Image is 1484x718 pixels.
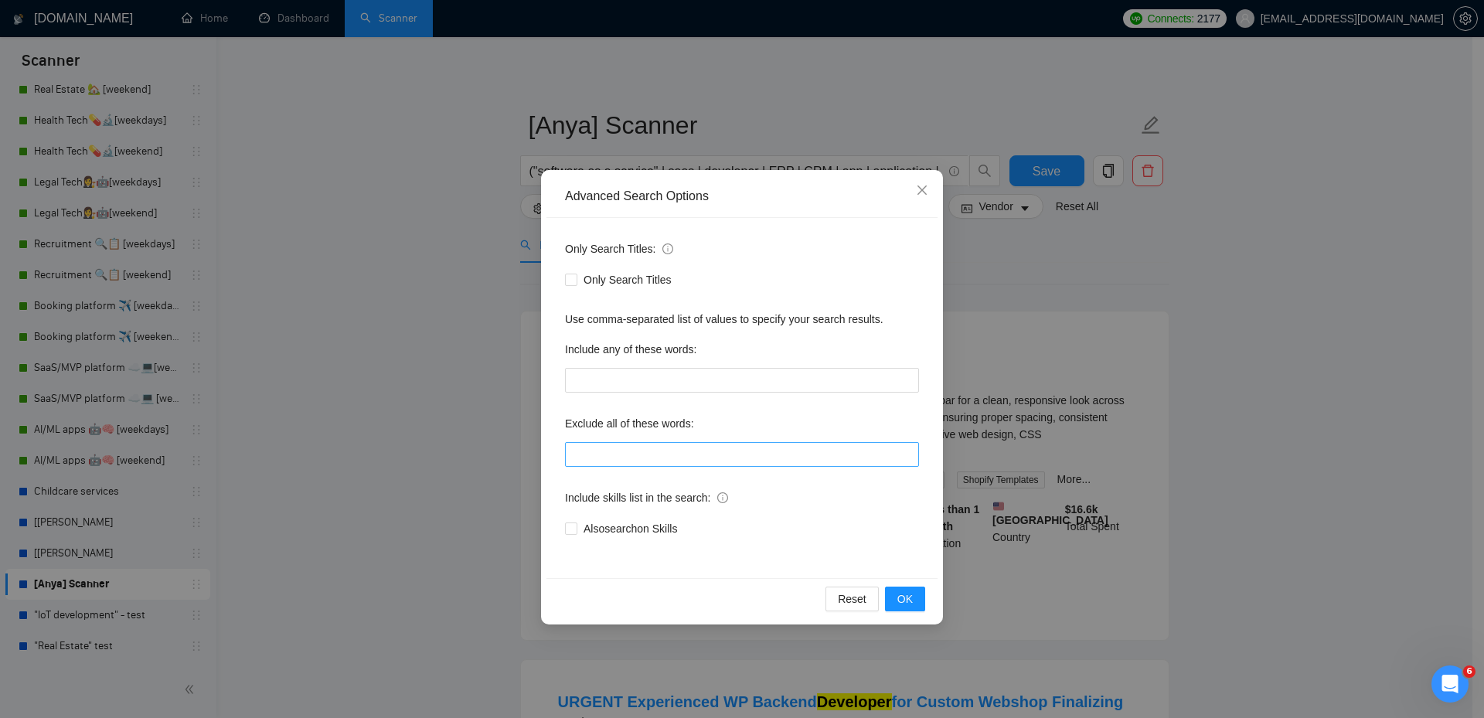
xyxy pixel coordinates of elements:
span: Reset [838,590,866,607]
iframe: Intercom live chat [1431,665,1469,703]
span: Include skills list in the search: [565,489,728,506]
button: Reset [825,587,879,611]
span: info-circle [662,243,673,254]
div: Use comma-separated list of values to specify your search results. [565,311,919,328]
span: Only Search Titles [577,271,678,288]
span: OK [897,590,913,607]
div: Advanced Search Options [565,188,919,205]
span: Also search on Skills [577,520,683,537]
span: Only Search Titles: [565,240,673,257]
label: Include any of these words: [565,337,696,362]
label: Exclude all of these words: [565,411,694,436]
span: info-circle [717,492,728,503]
button: OK [885,587,925,611]
span: 6 [1463,665,1475,678]
span: close [916,184,928,196]
button: Close [901,170,943,212]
